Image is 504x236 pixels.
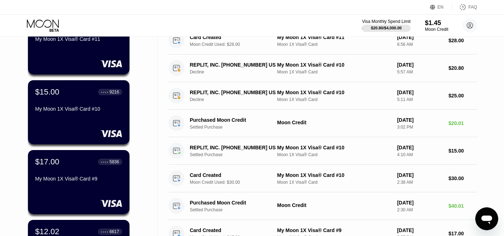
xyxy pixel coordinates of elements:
div: Visa Monthly Spend Limit [362,19,410,24]
div: 6:56 AM [397,42,443,47]
div: 2:30 AM [397,207,443,212]
div: ● ● ● ● [101,91,108,93]
div: 9216 [109,90,119,95]
div: Purchased Moon CreditSettled PurchaseMoon Credit[DATE]2:30 AM$40.01 [169,192,477,220]
div: $20.80 / $4,000.00 [371,26,402,30]
div: 3:02 PM [397,125,443,130]
div: My Moon 1X Visa® Card #10 [35,106,122,112]
div: [DATE] [397,145,443,150]
div: My Moon 1X Visa® Card #11 [35,36,122,42]
div: $15.00 [448,148,477,154]
div: 4:10 AM [397,152,443,157]
div: Settled Purchase [190,125,282,130]
div: FAQ [452,4,477,11]
div: $40.01 [448,203,477,209]
div: Moon Credit Used: $30.00 [190,180,282,185]
div: [DATE] [397,117,443,123]
div: $25.00 [448,93,477,98]
div: Moon Credit [277,120,391,125]
div: REPLIT, INC. [PHONE_NUMBER] USSettled PurchaseMy Moon 1X Visa® Card #10Moon 1X Visa® Card[DATE]4:... [169,137,477,165]
div: Settled Purchase [190,152,282,157]
div: $1.45Moon Credit [425,19,448,32]
div: 5:57 AM [397,69,443,74]
div: Moon 1X Visa® Card [277,180,391,185]
div: REPLIT, INC. [PHONE_NUMBER] US [190,90,276,95]
div: [DATE] [397,200,443,206]
div: $1.45 [425,19,448,27]
div: Settled Purchase [190,207,282,212]
div: $15.00● ● ● ●9216My Moon 1X Visa® Card #10 [28,80,129,144]
div: [DATE] [397,62,443,68]
div: $28.00 [448,38,477,43]
div: My Moon 1X Visa® Card #10 [277,172,391,178]
div: EN [438,5,444,10]
div: 2:38 AM [397,180,443,185]
div: ● ● ● ● [101,231,108,233]
div: Moon 1X Visa® Card [277,42,391,47]
div: [DATE] [397,34,443,40]
iframe: Button to launch messaging window [475,207,498,230]
div: Card Created [190,34,276,40]
div: Card Created [190,172,276,178]
div: Card Created [190,227,276,233]
div: FAQ [468,5,477,10]
div: REPLIT, INC. [PHONE_NUMBER] USDeclineMy Moon 1X Visa® Card #10Moon 1X Visa® Card[DATE]5:57 AM$20.80 [169,54,477,82]
div: $30.00 [448,175,477,181]
div: Purchased Moon Credit [190,117,276,123]
div: 5:11 AM [397,97,443,102]
div: EN [430,4,452,11]
div: My Moon 1X Visa® Card #11 [277,34,391,40]
div: Moon 1X Visa® Card [277,69,391,74]
div: Card CreatedMoon Credit Used: $28.00My Moon 1X Visa® Card #11Moon 1X Visa® Card[DATE]6:56 AM$28.00 [169,27,477,54]
div: REPLIT, INC. [PHONE_NUMBER] US [190,62,276,68]
div: REPLIT, INC. [PHONE_NUMBER] USDeclineMy Moon 1X Visa® Card #10Moon 1X Visa® Card[DATE]5:11 AM$25.00 [169,82,477,110]
div: $20.01 [448,120,477,126]
div: ● ● ● ● [101,161,108,163]
div: $17.00● ● ● ●5836My Moon 1X Visa® Card #9 [28,150,129,214]
div: Moon 1X Visa® Card [277,97,391,102]
div: Moon Credit [425,27,448,32]
div: [DATE] [397,172,443,178]
div: Purchased Moon CreditSettled PurchaseMoon Credit[DATE]3:02 PM$20.01 [169,110,477,137]
div: $7.20● ● ● ●4989My Moon 1X Visa® Card #11 [28,10,129,74]
div: Moon Credit [277,202,391,208]
div: $20.80 [448,65,477,71]
div: My Moon 1X Visa® Card #10 [277,90,391,95]
div: Moon Credit Used: $28.00 [190,42,282,47]
div: My Moon 1X Visa® Card #9 [277,227,391,233]
div: Decline [190,97,282,102]
div: My Moon 1X Visa® Card #9 [35,176,122,182]
div: [DATE] [397,90,443,95]
div: [DATE] [397,227,443,233]
div: My Moon 1X Visa® Card #10 [277,62,391,68]
div: Purchased Moon Credit [190,200,276,206]
div: Moon 1X Visa® Card [277,152,391,157]
div: 5836 [109,159,119,164]
div: $15.00 [35,87,59,97]
div: $17.00 [35,157,59,167]
div: Card CreatedMoon Credit Used: $30.00My Moon 1X Visa® Card #10Moon 1X Visa® Card[DATE]2:38 AM$30.00 [169,165,477,192]
div: Decline [190,69,282,74]
div: Visa Monthly Spend Limit$20.80/$4,000.00 [362,19,410,32]
div: My Moon 1X Visa® Card #10 [277,145,391,150]
div: REPLIT, INC. [PHONE_NUMBER] US [190,145,276,150]
div: 6617 [109,229,119,234]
